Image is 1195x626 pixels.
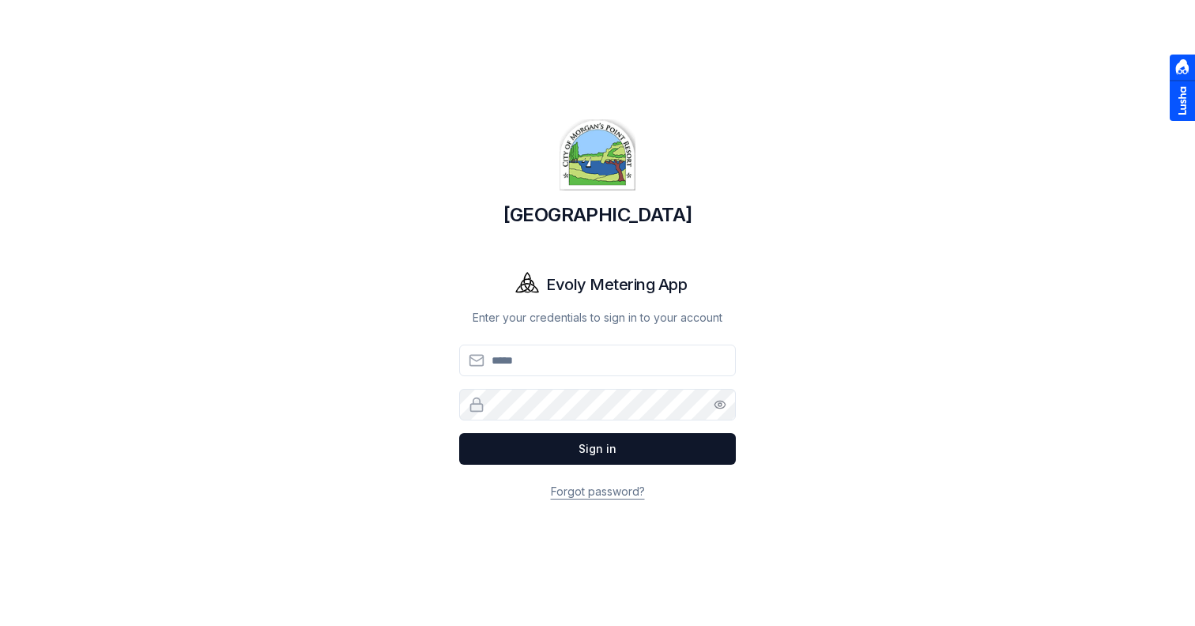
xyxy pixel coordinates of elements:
[459,310,736,326] p: Enter your credentials to sign in to your account
[459,190,736,228] h1: [GEOGRAPHIC_DATA]
[508,266,546,304] img: Evoly Logo
[560,117,635,193] img: Morgan's Point Resort Logo
[551,485,645,498] a: Forgot password?
[459,433,736,465] button: Sign in
[546,273,687,296] h1: Evoly Metering App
